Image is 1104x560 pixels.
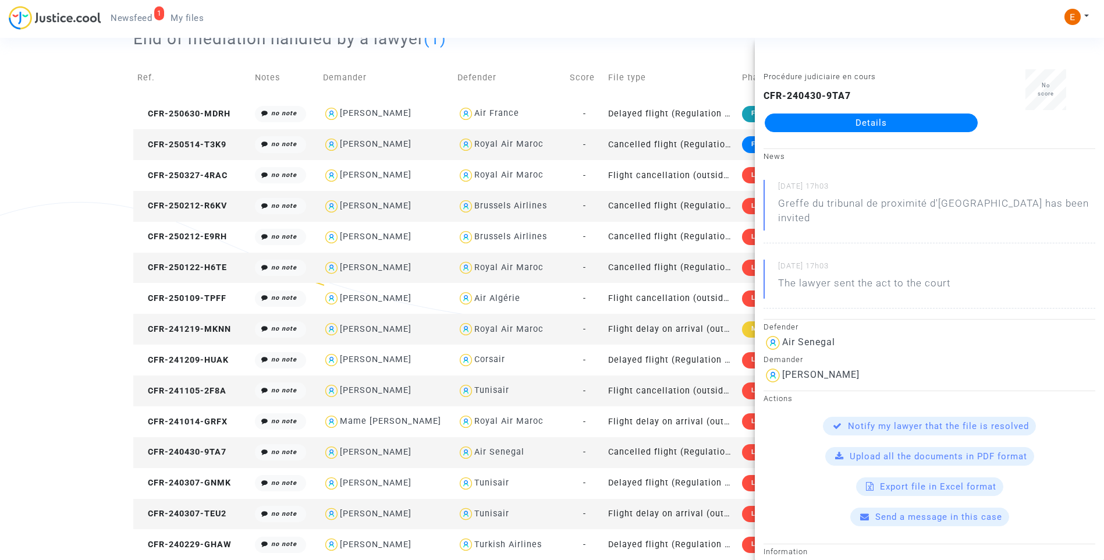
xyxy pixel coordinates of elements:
[340,263,411,272] div: [PERSON_NAME]
[251,57,319,98] td: Notes
[340,509,411,519] div: [PERSON_NAME]
[457,475,474,492] img: icon-user.svg
[271,448,297,456] i: no note
[457,229,474,246] img: icon-user.svg
[474,478,509,488] div: Tunisair
[323,198,340,215] img: icon-user.svg
[474,385,509,395] div: Tunisair
[457,352,474,368] img: icon-user.svg
[583,201,586,211] span: -
[9,6,101,30] img: jc-logo.svg
[340,478,411,488] div: [PERSON_NAME]
[137,109,230,119] span: CFR-250630-MDRH
[474,263,544,272] div: Royal Air Maroc
[742,260,787,276] div: Lawsuit
[340,416,441,426] div: Mame [PERSON_NAME]
[137,478,231,488] span: CFR-240307-GNMK
[323,229,340,246] img: icon-user.svg
[583,540,586,550] span: -
[778,181,1095,196] small: [DATE] 17h03
[742,382,787,399] div: Lawsuit
[271,171,297,179] i: no note
[764,547,808,556] small: Information
[271,417,297,425] i: no note
[742,352,787,368] div: Lawsuit
[604,98,738,129] td: Delayed flight (Regulation EC 261/2004)
[340,139,411,149] div: [PERSON_NAME]
[764,366,782,385] img: icon-user.svg
[742,198,787,214] div: Lawsuit
[474,108,519,118] div: Air France
[271,479,297,487] i: no note
[457,136,474,153] img: icon-user.svg
[457,413,474,430] img: icon-user.svg
[271,294,297,302] i: no note
[457,536,474,553] img: icon-user.svg
[583,263,586,272] span: -
[319,57,453,98] td: Demander
[111,13,152,23] span: Newsfeed
[340,355,411,364] div: [PERSON_NAME]
[778,261,1095,276] small: [DATE] 17h03
[474,447,524,457] div: Air Senegal
[137,293,226,303] span: CFR-250109-TPFF
[778,196,1095,231] p: Greffe du tribunal de proximité d'[GEOGRAPHIC_DATA] has been invited
[474,170,544,180] div: Royal Air Maroc
[850,451,1027,462] span: Upload all the documents in PDF format
[457,506,474,523] img: icon-user.svg
[137,263,227,272] span: CFR-250122-H6TE
[323,506,340,523] img: icon-user.svg
[742,413,787,430] div: Lawsuit
[340,108,411,118] div: [PERSON_NAME]
[323,352,340,368] img: icon-user.svg
[271,510,297,518] i: no note
[340,447,411,457] div: [PERSON_NAME]
[137,232,227,242] span: CFR-250212-E9RH
[323,413,340,430] img: icon-user.svg
[323,444,340,461] img: icon-user.svg
[340,293,411,303] div: [PERSON_NAME]
[271,233,297,240] i: no note
[323,382,340,399] img: icon-user.svg
[271,140,297,148] i: no note
[604,375,738,406] td: Flight cancellation (outside of EU - Montreal Convention)
[764,334,782,352] img: icon-user.svg
[137,540,232,550] span: CFR-240229-GHAW
[161,9,213,27] a: My files
[340,232,411,242] div: [PERSON_NAME]
[566,57,604,98] td: Score
[604,345,738,375] td: Delayed flight (Regulation EC 261/2004)
[340,201,411,211] div: [PERSON_NAME]
[742,106,790,122] div: Finished
[474,509,509,519] div: Tunisair
[137,447,226,457] span: CFR-240430-9TA7
[583,478,586,488] span: -
[583,140,586,150] span: -
[604,437,738,468] td: Cancelled flight (Regulation EC 261/2004)
[137,386,226,396] span: CFR-241105-2F8A
[604,191,738,222] td: Cancelled flight (Regulation EC 261/2004)
[457,382,474,399] img: icon-user.svg
[457,105,474,122] img: icon-user.svg
[474,139,544,149] div: Royal Air Maroc
[457,260,474,277] img: icon-user.svg
[875,512,1002,522] span: Send a message in this case
[742,321,794,338] div: Mediation
[457,167,474,184] img: icon-user.svg
[457,198,474,215] img: icon-user.svg
[778,276,950,296] p: The lawyer sent the act to the court
[583,447,586,457] span: -
[583,293,586,303] span: -
[137,417,228,427] span: CFR-241014-GRFX
[474,416,544,426] div: Royal Air Maroc
[742,167,787,183] div: Lawsuit
[764,152,785,161] small: News
[340,540,411,550] div: [PERSON_NAME]
[604,160,738,191] td: Flight cancellation (outside of EU - Montreal Convention)
[271,109,297,117] i: no note
[474,293,520,303] div: Air Algérie
[604,499,738,530] td: Flight delay on arrival (outside of EU - Montreal Convention)
[742,475,787,491] div: Lawsuit
[457,290,474,307] img: icon-user.svg
[474,201,547,211] div: Brussels Airlines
